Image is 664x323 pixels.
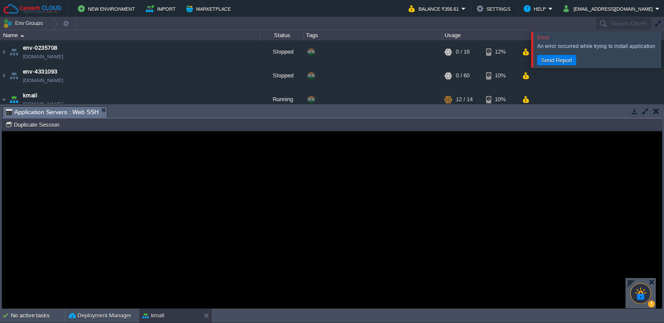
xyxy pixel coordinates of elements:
button: Marketplace [186,3,233,14]
a: kmall [23,91,37,100]
div: 10% [486,88,514,111]
div: Status [261,30,303,40]
img: AMDAwAAAACH5BAEAAAAALAAAAAABAAEAAAICRAEAOw== [0,88,7,111]
img: AMDAwAAAACH5BAEAAAAALAAAAAABAAEAAAICRAEAOw== [8,40,20,64]
img: AMDAwAAAACH5BAEAAAAALAAAAAABAAEAAAICRAEAOw== [8,64,20,87]
button: Import [146,3,178,14]
a: env-4331093 [23,67,58,76]
button: kmall [142,311,164,320]
span: Error [537,34,549,41]
a: [DOMAIN_NAME] [23,52,63,61]
div: 12 / 14 [456,88,473,111]
div: An error occurred while trying to install application [537,43,658,50]
div: Name [1,30,260,40]
div: Usage [442,30,534,40]
button: Send Report [538,56,575,64]
a: env-0235708 [23,44,58,52]
img: AMDAwAAAACH5BAEAAAAALAAAAAABAAEAAAICRAEAOw== [0,64,7,87]
button: [EMAIL_ADDRESS][DOMAIN_NAME] [564,3,655,14]
div: 12% [486,40,514,64]
img: AMDAwAAAACH5BAEAAAAALAAAAAABAAEAAAICRAEAOw== [20,35,24,37]
button: Env Groups [3,17,46,29]
div: 10% [486,64,514,87]
div: Running [260,88,303,111]
a: [DOMAIN_NAME] [23,76,63,85]
div: Stopped [260,64,303,87]
button: Duplicate Session [5,121,62,128]
img: Cantech Cloud [3,3,62,14]
button: Deployment Manager [69,311,131,320]
div: No active tasks [11,309,65,323]
img: AMDAwAAAACH5BAEAAAAALAAAAAABAAEAAAICRAEAOw== [8,88,20,111]
button: New Environment [78,3,138,14]
button: Help [524,3,548,14]
button: Balance ₹356.61 [409,3,461,14]
div: Stopped [260,40,303,64]
div: Tags [304,30,442,40]
span: Application Servers : Web SSH [6,107,99,118]
div: 0 / 16 [456,40,470,64]
div: 0 / 60 [456,64,470,87]
button: Settings [477,3,513,14]
img: AMDAwAAAACH5BAEAAAAALAAAAAABAAEAAAICRAEAOw== [0,40,7,64]
a: [DOMAIN_NAME] [23,100,63,109]
iframe: To enrich screen reader interactions, please activate Accessibility in Grammarly extension settings [2,131,662,308]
